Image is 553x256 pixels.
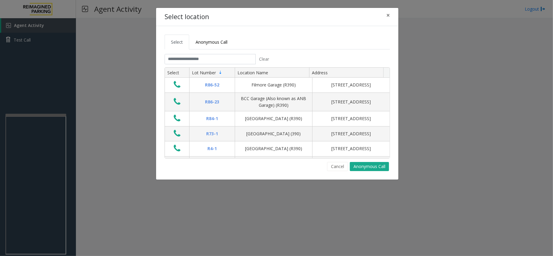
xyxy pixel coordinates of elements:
div: [STREET_ADDRESS] [316,145,386,152]
span: Sortable [218,70,223,75]
div: [GEOGRAPHIC_DATA] (R390) [239,145,309,152]
span: Anonymous Call [196,39,227,45]
span: × [386,11,390,19]
div: [STREET_ADDRESS] [316,99,386,105]
div: Data table [165,68,390,158]
span: Lot Number [192,70,216,76]
div: [STREET_ADDRESS] [316,82,386,88]
button: Close [382,8,394,23]
div: Filmore Garage (R390) [239,82,309,88]
div: R84-1 [193,115,231,122]
div: R86-52 [193,82,231,88]
span: Address [312,70,328,76]
div: BCC Garage (Also known as ANB Garage) (R390) [239,95,309,109]
div: R86-23 [193,99,231,105]
span: Location Name [237,70,268,76]
div: [GEOGRAPHIC_DATA] (R390) [239,115,309,122]
button: Clear [256,54,273,64]
div: R4-1 [193,145,231,152]
div: R73-1 [193,130,231,137]
h4: Select location [165,12,209,22]
th: Select [165,68,189,78]
div: [GEOGRAPHIC_DATA] (390) [239,130,309,137]
span: Select [171,39,183,45]
div: [STREET_ADDRESS] [316,115,386,122]
button: Cancel [327,162,348,171]
div: [STREET_ADDRESS] [316,130,386,137]
ul: Tabs [165,35,390,49]
button: Anonymous Call [350,162,389,171]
